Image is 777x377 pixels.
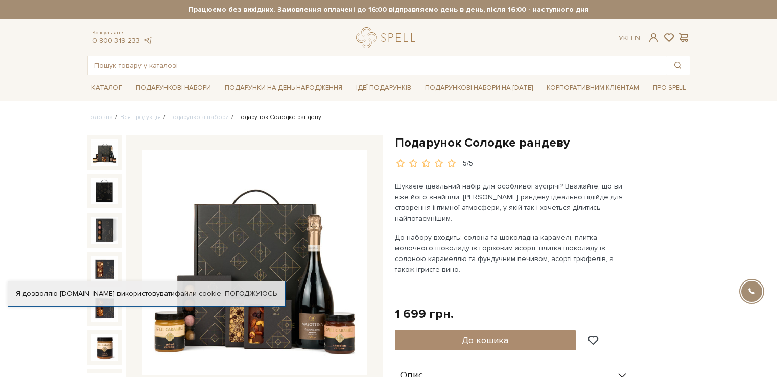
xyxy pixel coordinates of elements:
[132,80,215,96] a: Подарункові набори
[88,56,666,75] input: Пошук товару у каталозі
[87,80,126,96] a: Каталог
[421,79,537,97] a: Подарункові набори на [DATE]
[91,178,118,204] img: Подарунок Солодке рандеву
[462,335,508,346] span: До кошика
[463,159,473,169] div: 5/5
[168,113,229,121] a: Подарункові набори
[649,80,690,96] a: Про Spell
[395,181,634,224] p: Шукаєте ідеальний набір для особливої зустрічі? Вважайте, що ви вже його знайшли. [PERSON_NAME] р...
[631,34,640,42] a: En
[627,34,629,42] span: |
[395,330,576,350] button: До кошика
[356,27,420,48] a: logo
[395,135,690,151] h1: Подарунок Солодке рандеву
[91,139,118,166] img: Подарунок Солодке рандеву
[175,289,221,298] a: файли cookie
[395,232,634,275] p: До набору входить: солона та шоколадна карамелі, плитка молочного шоколаду із горіховим асорті, п...
[142,150,367,376] img: Подарунок Солодке рандеву
[8,289,285,298] div: Я дозволяю [DOMAIN_NAME] використовувати
[619,34,640,43] div: Ук
[221,80,346,96] a: Подарунки на День народження
[91,334,118,361] img: Подарунок Солодке рандеву
[395,306,454,322] div: 1 699 грн.
[91,256,118,282] img: Подарунок Солодке рандеву
[225,289,277,298] a: Погоджуюсь
[87,113,113,121] a: Головна
[91,217,118,243] img: Подарунок Солодке рандеву
[92,36,140,45] a: 0 800 319 233
[666,56,690,75] button: Пошук товару у каталозі
[352,80,415,96] a: Ідеї подарунків
[87,5,690,14] strong: Працюємо без вихідних. Замовлення оплачені до 16:00 відправляємо день в день, після 16:00 - насту...
[143,36,153,45] a: telegram
[91,295,118,321] img: Подарунок Солодке рандеву
[120,113,161,121] a: Вся продукція
[229,113,321,122] li: Подарунок Солодке рандеву
[543,79,643,97] a: Корпоративним клієнтам
[92,30,153,36] span: Консультація:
